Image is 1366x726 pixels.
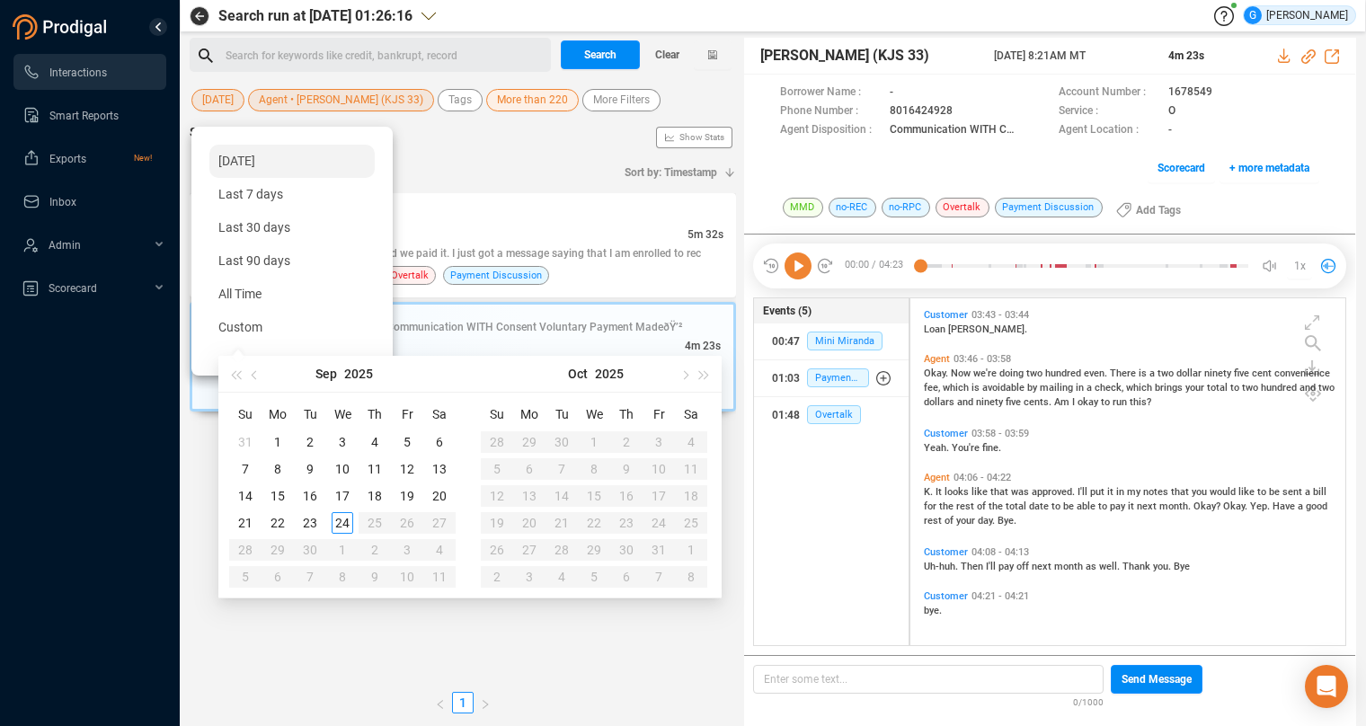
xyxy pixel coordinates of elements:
[1084,367,1110,379] span: even.
[1153,561,1174,572] span: you.
[1168,102,1175,121] span: O
[1099,561,1122,572] span: well.
[1110,367,1139,379] span: There
[267,431,288,453] div: 1
[1126,382,1155,394] span: which
[231,247,701,260] span: We paid that. That guy called, and we paid it. I just got a message saying that I am enrolled to rec
[1110,500,1128,512] span: pay
[486,89,579,111] button: More than 220
[956,515,978,527] span: your
[429,458,450,480] div: 13
[332,431,353,453] div: 3
[956,500,977,512] span: rest
[248,89,434,111] button: Agent • [PERSON_NAME] (KJS 33)
[1244,6,1348,24] div: [PERSON_NAME]
[235,485,256,507] div: 14
[364,485,386,507] div: 18
[924,396,957,408] span: dollars
[1158,154,1205,182] span: Scorecard
[754,360,909,396] button: 01:03Payment Discussion
[229,400,262,429] th: Su
[1130,396,1151,408] span: this?
[1148,154,1215,182] button: Scorecard
[772,327,800,356] div: 00:47
[971,382,982,394] span: is
[359,456,391,483] td: 2025-09-11
[546,400,578,429] th: Tu
[22,140,152,176] a: ExportsNew!
[968,590,1033,602] span: 04:21 - 04:21
[218,320,262,334] span: Custom
[1027,382,1040,394] span: by
[1059,84,1159,102] span: Account Number :
[1313,486,1326,498] span: bill
[834,252,920,279] span: 00:00 / 04:23
[1073,694,1104,709] span: 0/1000
[49,282,97,295] span: Scorecard
[1185,382,1207,394] span: your
[1032,561,1054,572] span: next
[640,40,694,69] button: Clear
[218,5,412,27] span: Search run at [DATE] 01:26:16
[952,442,982,454] span: You're
[13,54,166,90] li: Interactions
[229,456,262,483] td: 2025-09-07
[643,400,675,429] th: Fr
[202,89,234,111] span: [DATE]
[968,428,1033,439] span: 03:58 - 03:59
[1087,382,1095,394] span: a
[1059,121,1159,140] span: Agent Location :
[391,267,429,284] span: Overtalk
[1095,382,1126,394] span: check,
[977,500,989,512] span: of
[584,40,616,69] span: Search
[655,40,679,69] span: Clear
[1137,500,1159,512] span: next
[780,102,881,121] span: Phone Number :
[1299,382,1318,394] span: and
[453,693,473,713] a: 1
[999,367,1026,379] span: doing
[391,400,423,429] th: Fr
[452,692,474,713] li: 1
[924,486,936,498] span: K.
[190,125,282,139] span: Search Results :
[973,367,999,379] span: we're
[1155,382,1185,394] span: brings
[267,485,288,507] div: 15
[294,400,326,429] th: Tu
[229,429,262,456] td: 2025-08-31
[1086,561,1099,572] span: as
[1306,500,1327,512] span: good
[332,512,353,534] div: 24
[1250,500,1273,512] span: Yep.
[235,431,256,453] div: 31
[49,66,107,79] span: Interactions
[474,692,497,713] button: right
[262,509,294,536] td: 2025-09-22
[1063,500,1077,512] span: be
[1298,500,1306,512] span: a
[593,89,650,111] span: More Filters
[976,396,1006,408] span: ninety
[1113,396,1130,408] span: run
[1077,500,1098,512] span: able
[235,458,256,480] div: 7
[359,429,391,456] td: 2025-09-04
[299,485,321,507] div: 16
[1032,486,1078,498] span: approved.
[49,239,81,252] span: Admin
[1076,382,1087,394] span: in
[450,267,542,284] span: Payment Discussion
[1127,486,1143,498] span: my
[772,364,800,393] div: 01:03
[22,54,152,90] a: Interactions
[326,400,359,429] th: We
[364,458,386,480] div: 11
[262,456,294,483] td: 2025-09-08
[1111,665,1202,694] button: Send Message
[924,442,952,454] span: Yeah.
[294,456,326,483] td: 2025-09-09
[1318,382,1335,394] span: two
[957,396,976,408] span: and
